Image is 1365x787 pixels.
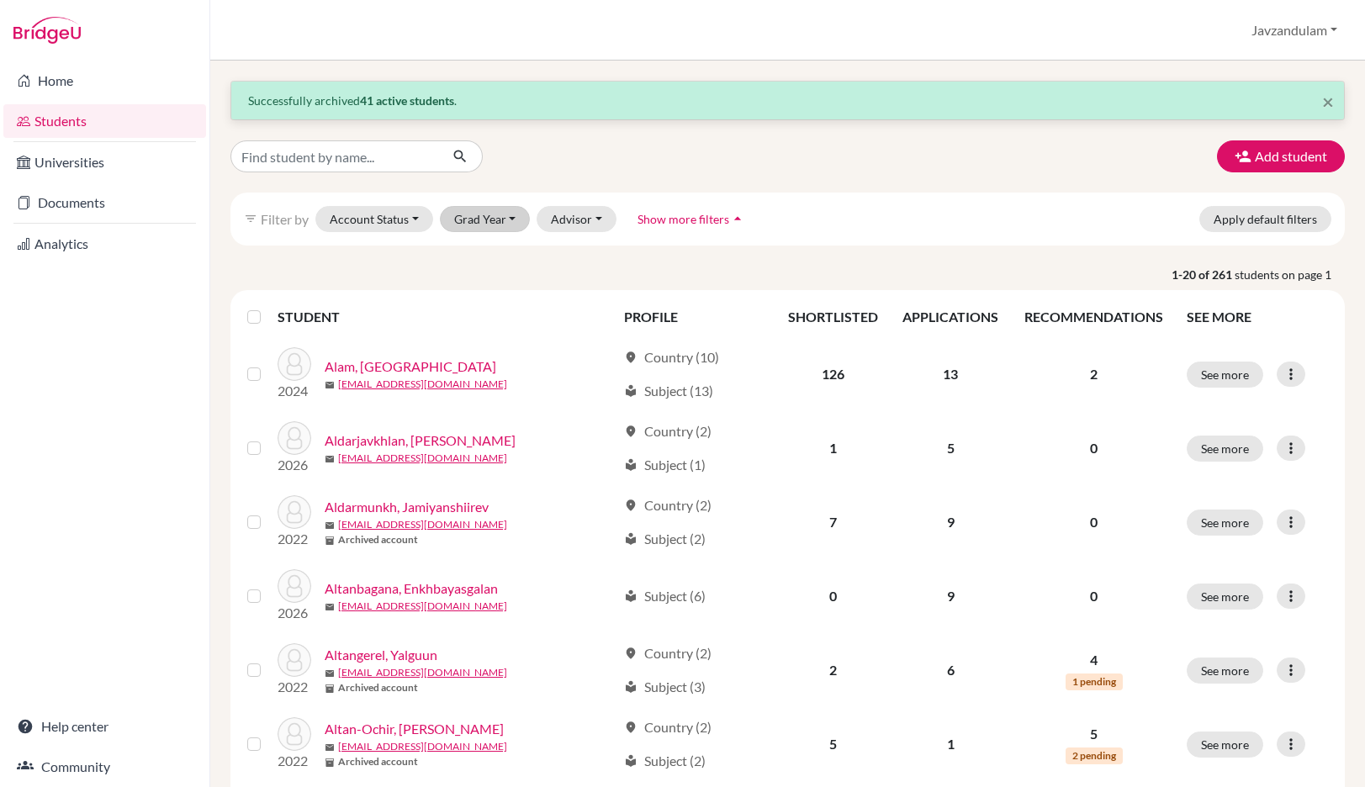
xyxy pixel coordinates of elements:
[278,347,311,381] img: Alam, Ukasha
[325,380,335,390] span: mail
[890,411,1011,485] td: 5
[775,337,890,411] td: 126
[3,750,206,784] a: Community
[338,532,418,547] b: Archived account
[623,206,760,232] button: Show more filtersarrow_drop_up
[1187,510,1263,536] button: See more
[775,633,890,707] td: 2
[3,104,206,138] a: Students
[624,529,706,549] div: Subject (2)
[1021,650,1167,670] p: 4
[278,381,311,401] p: 2024
[248,92,1327,109] p: Successfully archived .
[278,717,311,751] img: Altan-Ochir, Amar-Erdene
[325,578,498,599] a: Altanbagana, Enkhbayasgalan
[624,458,638,472] span: local_library
[1235,266,1345,283] span: students on page 1
[261,211,309,227] span: Filter by
[1187,362,1263,388] button: See more
[614,297,775,337] th: PROFILE
[440,206,531,232] button: Grad Year
[624,586,706,606] div: Subject (6)
[1066,747,1123,764] span: 2 pending
[325,719,504,739] a: Altan-Ochir, [PERSON_NAME]
[1187,732,1263,758] button: See more
[775,297,890,337] th: SHORTLISTED
[624,643,712,663] div: Country (2)
[1021,364,1167,384] p: 2
[890,337,1011,411] td: 13
[1187,584,1263,610] button: See more
[1021,724,1167,744] p: 5
[624,495,712,515] div: Country (2)
[1021,438,1167,458] p: 0
[278,677,311,697] p: 2022
[325,758,335,768] span: inventory_2
[775,559,890,633] td: 0
[624,717,712,737] div: Country (2)
[624,532,638,546] span: local_library
[1066,673,1123,690] span: 1 pending
[278,529,311,549] p: 2022
[1322,89,1334,114] span: ×
[3,710,206,743] a: Help center
[325,454,335,464] span: mail
[624,680,638,694] span: local_library
[1177,297,1338,337] th: SEE MORE
[1172,266,1235,283] strong: 1-20 of 261
[624,751,706,771] div: Subject (2)
[624,677,706,697] div: Subject (3)
[338,665,507,680] a: [EMAIL_ADDRESS][DOMAIN_NAME]
[278,297,614,337] th: STUDENT
[230,140,439,172] input: Find student by name...
[624,381,713,401] div: Subject (13)
[624,455,706,475] div: Subject (1)
[325,645,437,665] a: Altangerel, Yalguun
[325,536,335,546] span: inventory_2
[1187,436,1263,462] button: See more
[638,212,729,226] span: Show more filters
[890,297,1011,337] th: APPLICATIONS
[1244,14,1345,46] button: Javzandulam
[1021,512,1167,532] p: 0
[278,751,311,771] p: 2022
[325,602,335,612] span: mail
[3,145,206,179] a: Universities
[278,421,311,455] img: Aldarjavkhlan, Sunder
[3,227,206,261] a: Analytics
[1199,206,1331,232] button: Apply default filters
[325,497,489,517] a: Aldarmunkh, Jamiyanshiirev
[537,206,616,232] button: Advisor
[624,347,719,367] div: Country (10)
[624,351,638,364] span: location_on
[244,212,257,225] i: filter_list
[1217,140,1345,172] button: Add student
[890,559,1011,633] td: 9
[338,680,418,695] b: Archived account
[325,668,335,679] span: mail
[338,451,507,466] a: [EMAIL_ADDRESS][DOMAIN_NAME]
[624,384,638,398] span: local_library
[775,411,890,485] td: 1
[890,485,1011,559] td: 9
[360,93,454,108] strong: 41 active students
[1021,586,1167,606] p: 0
[315,206,433,232] button: Account Status
[624,721,638,734] span: location_on
[325,684,335,694] span: inventory_2
[278,643,311,677] img: Altangerel, Yalguun
[3,186,206,219] a: Documents
[325,520,335,531] span: mail
[729,210,746,227] i: arrow_drop_up
[278,569,311,603] img: Altanbagana, Enkhbayasgalan
[338,377,507,392] a: [EMAIL_ADDRESS][DOMAIN_NAME]
[890,633,1011,707] td: 6
[624,421,712,441] div: Country (2)
[624,589,638,603] span: local_library
[775,707,890,781] td: 5
[1322,92,1334,112] button: Close
[278,603,311,623] p: 2026
[338,517,507,532] a: [EMAIL_ADDRESS][DOMAIN_NAME]
[325,742,335,753] span: mail
[278,495,311,529] img: Aldarmunkh, Jamiyanshiirev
